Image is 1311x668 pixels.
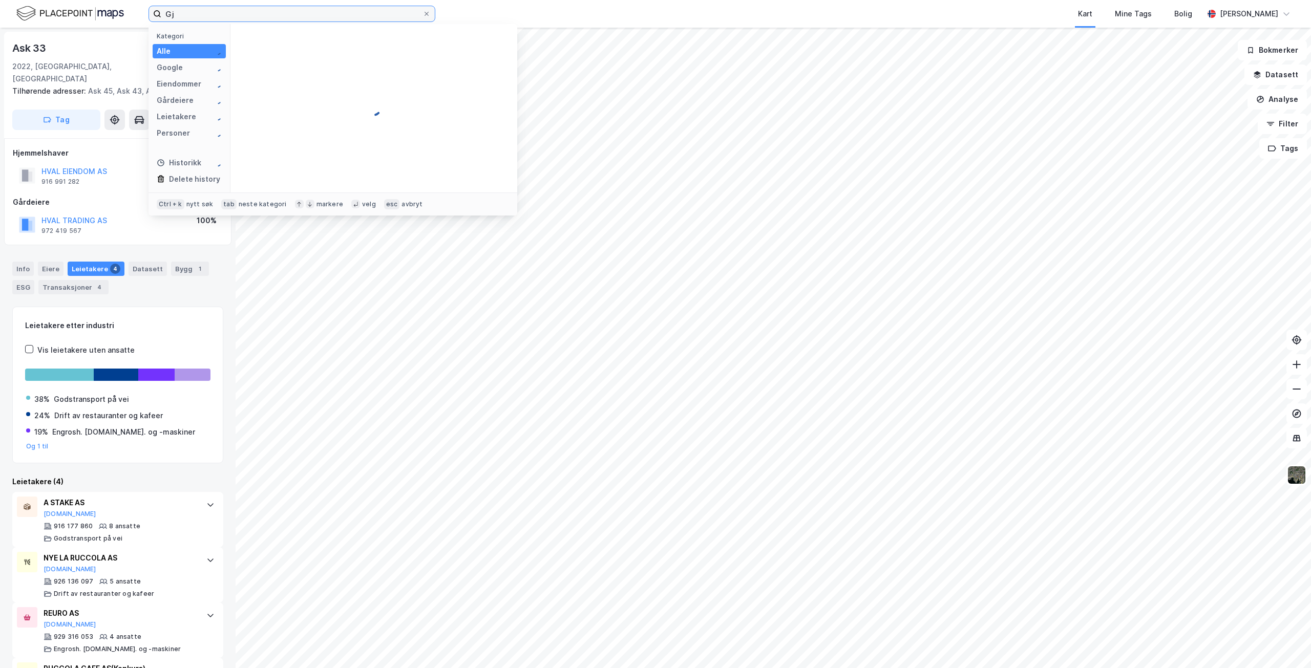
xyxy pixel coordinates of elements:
div: Engrosh. [DOMAIN_NAME]. og -maskiner [54,645,181,653]
div: Drift av restauranter og kafeer [54,410,163,422]
iframe: Chat Widget [1260,619,1311,668]
div: Leietakere (4) [12,476,223,488]
div: 929 316 053 [54,633,93,641]
div: tab [221,199,237,209]
img: logo.f888ab2527a4732fd821a326f86c7f29.svg [16,5,124,23]
img: spinner.a6d8c91a73a9ac5275cf975e30b51cfb.svg [214,159,222,167]
div: Delete history [169,173,220,185]
button: Og 1 til [26,442,49,450]
div: Kart [1078,8,1092,20]
div: [PERSON_NAME] [1220,8,1278,20]
div: Historikk [157,157,201,169]
div: Transaksjoner [38,280,109,294]
div: 916 177 860 [54,522,93,530]
div: Hjemmelshaver [13,147,223,159]
button: Bokmerker [1238,40,1307,60]
div: esc [384,199,400,209]
div: 926 136 097 [54,577,93,586]
div: Leietakere [68,262,124,276]
div: 4 [110,264,120,274]
img: 9k= [1287,465,1306,485]
button: [DOMAIN_NAME] [44,620,96,629]
div: Gårdeiere [13,196,223,208]
div: 24% [34,410,50,422]
div: avbryt [401,200,422,208]
div: Engrosh. [DOMAIN_NAME]. og -maskiner [52,426,195,438]
button: [DOMAIN_NAME] [44,510,96,518]
div: NYE LA RUCCOLA AS [44,552,196,564]
div: Google [157,61,183,74]
div: Gårdeiere [157,94,194,106]
button: Tags [1259,138,1307,159]
div: 38% [34,393,50,405]
div: 972 419 567 [41,227,81,235]
div: Godstransport på vei [54,534,122,543]
div: 2022, [GEOGRAPHIC_DATA], [GEOGRAPHIC_DATA] [12,60,173,85]
div: A STAKE AS [44,497,196,509]
img: spinner.a6d8c91a73a9ac5275cf975e30b51cfb.svg [214,63,222,72]
div: Info [12,262,34,276]
div: 4 [94,282,104,292]
button: Filter [1258,114,1307,134]
div: 4 ansatte [110,633,141,641]
button: Tag [12,110,100,130]
img: spinner.a6d8c91a73a9ac5275cf975e30b51cfb.svg [214,47,222,55]
div: nytt søk [186,200,214,208]
div: 5 ansatte [110,577,141,586]
div: Bygg [171,262,209,276]
div: Mine Tags [1115,8,1152,20]
div: Kategori [157,32,226,40]
div: Godstransport på vei [54,393,129,405]
img: spinner.a6d8c91a73a9ac5275cf975e30b51cfb.svg [214,113,222,121]
img: spinner.a6d8c91a73a9ac5275cf975e30b51cfb.svg [366,100,382,117]
span: Tilhørende adresser: [12,87,88,95]
div: 916 991 282 [41,178,79,186]
div: Eiere [38,262,64,276]
div: 8 ansatte [109,522,140,530]
div: Ask 45, Ask 43, Ask 31 [12,85,215,97]
div: 19% [34,426,48,438]
div: Alle [157,45,171,57]
div: Bolig [1174,8,1192,20]
div: neste kategori [239,200,287,208]
div: Leietakere etter industri [25,319,210,332]
button: [DOMAIN_NAME] [44,565,96,573]
div: Leietakere [157,111,196,123]
img: spinner.a6d8c91a73a9ac5275cf975e30b51cfb.svg [214,96,222,104]
div: Ctrl + k [157,199,184,209]
div: ESG [12,280,34,294]
div: Drift av restauranter og kafeer [54,590,154,598]
img: spinner.a6d8c91a73a9ac5275cf975e30b51cfb.svg [214,129,222,137]
div: velg [362,200,376,208]
div: Vis leietakere uten ansatte [37,344,135,356]
div: REURO AS [44,607,196,619]
button: Datasett [1244,64,1307,85]
div: Eiendommer [157,78,201,90]
input: Søk på adresse, matrikkel, gårdeiere, leietakere eller personer [161,6,422,21]
button: Analyse [1247,89,1307,110]
div: 1 [195,264,205,274]
div: markere [316,200,343,208]
div: Personer [157,127,190,139]
div: Datasett [129,262,167,276]
div: Ask 33 [12,40,48,56]
div: 100% [197,214,217,227]
img: spinner.a6d8c91a73a9ac5275cf975e30b51cfb.svg [214,80,222,88]
div: Kontrollprogram for chat [1260,619,1311,668]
